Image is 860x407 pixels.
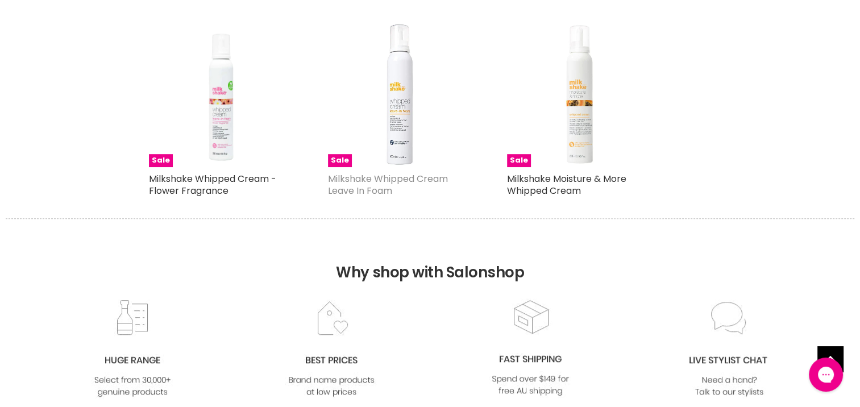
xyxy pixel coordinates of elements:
span: Sale [149,154,173,167]
span: Back to top [817,346,843,376]
a: Milkshake Whipped Cream Leave In Foam [328,172,448,197]
a: Back to top [817,346,843,372]
img: prices.jpg [285,300,377,399]
span: Sale [328,154,352,167]
img: Milkshake Whipped Cream - Flower Fragrance [149,22,294,167]
a: Milkshake Whipped Cream Leave In FoamSale [328,22,473,167]
a: Milkshake Whipped Cream - Flower FragranceSale [149,22,294,167]
h2: Why shop with Salonshop [6,218,854,298]
img: Milkshake Whipped Cream Leave In Foam [328,22,473,167]
a: Milkshake Whipped Cream - Flower Fragrance [149,172,276,197]
img: chat_c0a1c8f7-3133-4fc6-855f-7264552747f6.jpg [683,300,775,399]
a: Milkshake Moisture & More Whipped CreamSale [507,22,652,167]
a: Milkshake Moisture & More Whipped Cream [507,172,626,197]
img: range2_8cf790d4-220e-469f-917d-a18fed3854b6.jpg [86,300,178,399]
img: fast.jpg [484,298,576,398]
iframe: Gorgias live chat messenger [803,354,849,396]
span: Sale [507,154,531,167]
img: Milkshake Moisture & More Whipped Cream [507,22,652,167]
